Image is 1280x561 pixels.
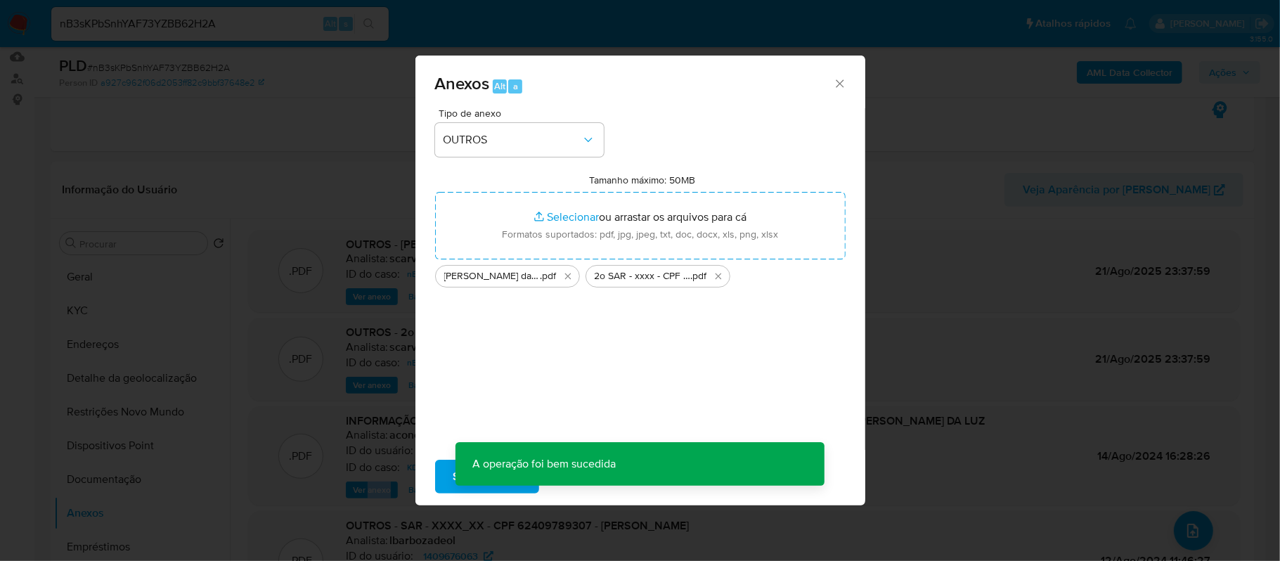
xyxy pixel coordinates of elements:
span: Cancelar [563,461,609,492]
span: .pdf [541,269,557,283]
span: 2o SAR - xxxx - CPF 62409789307 - [PERSON_NAME] [595,269,691,283]
span: Subir arquivo [453,461,521,492]
span: a [513,79,518,93]
span: OUTROS [444,133,581,147]
span: Anexos [435,71,490,96]
button: Excluir 2o SAR - xxxx - CPF 62409789307 - THAINARA SILVA DA LUZ.pdf [710,268,727,285]
button: Subir arquivo [435,460,539,494]
ul: Arquivos selecionados [435,259,846,288]
label: Tamanho máximo: 50MB [589,174,695,186]
span: Alt [494,79,505,93]
span: .pdf [691,269,707,283]
span: [PERSON_NAME] da Luz 1409676063_2025_08_21_17_25_15 - Tabla dinámica 1 [444,269,541,283]
span: Tipo de anexo [439,108,607,118]
p: A operação foi bem sucedida [455,442,633,486]
button: Fechar [833,77,846,89]
button: Excluir Mulan Thainara Silva da Luz 1409676063_2025_08_21_17_25_15 - Tabla dinámica 1.pdf [560,268,576,285]
button: OUTROS [435,123,604,157]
